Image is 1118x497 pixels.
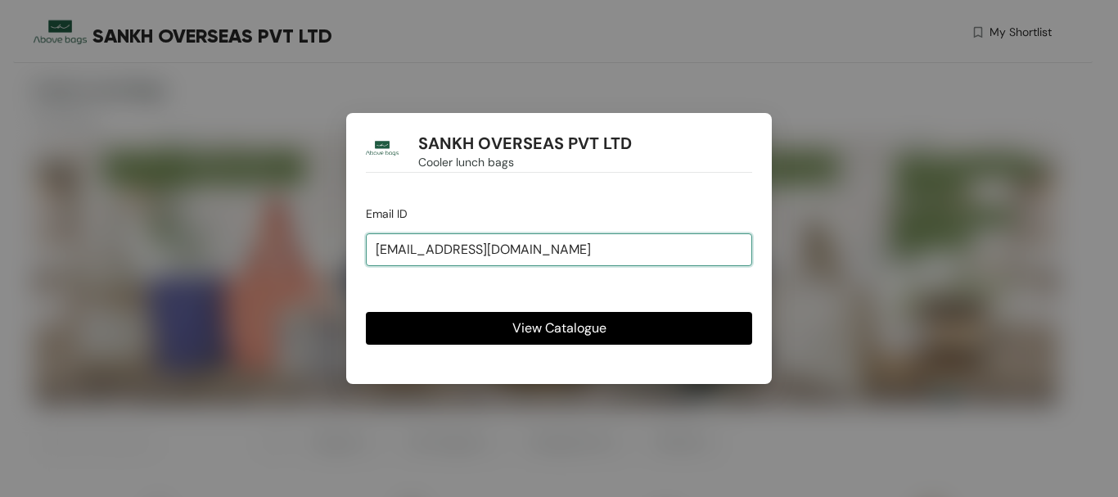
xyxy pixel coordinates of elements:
input: jhon@doe.com [366,233,752,266]
button: View Catalogue [366,312,752,345]
img: Buyer Portal [366,133,399,165]
span: Cooler lunch bags [418,153,514,171]
span: View Catalogue [512,318,606,338]
h1: SANKH OVERSEAS PVT LTD [418,133,632,154]
span: Email ID [366,206,408,221]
